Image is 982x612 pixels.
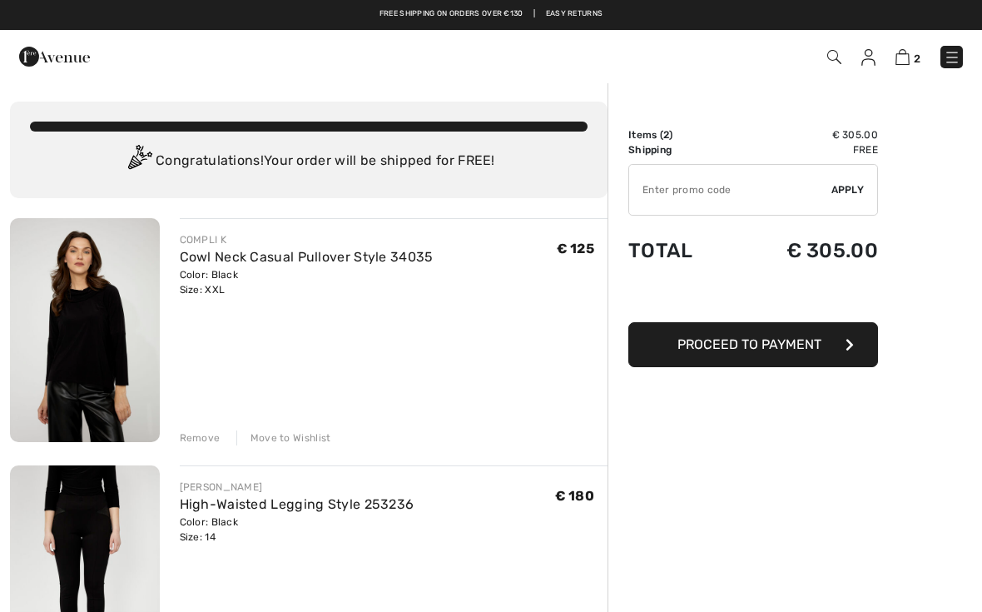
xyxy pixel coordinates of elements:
[895,47,920,67] a: 2
[180,267,434,297] div: Color: Black Size: XXL
[557,241,595,256] span: € 125
[628,322,878,367] button: Proceed to Payment
[629,165,831,215] input: Promo code
[732,127,878,142] td: € 305.00
[861,49,875,66] img: My Info
[122,145,156,178] img: Congratulation2.svg
[628,142,732,157] td: Shipping
[677,336,821,352] span: Proceed to Payment
[944,49,960,66] img: Menu
[533,8,535,20] span: |
[914,52,920,65] span: 2
[379,8,523,20] a: Free shipping on orders over €130
[546,8,603,20] a: Easy Returns
[180,232,434,247] div: COMPLI K
[827,50,841,64] img: Search
[663,129,669,141] span: 2
[732,142,878,157] td: Free
[555,488,595,504] span: € 180
[180,515,414,545] div: Color: Black Size: 14
[180,496,414,512] a: High-Waisted Legging Style 253236
[628,222,732,279] td: Total
[19,47,90,63] a: 1ère Avenue
[628,127,732,142] td: Items ( )
[180,249,434,265] a: Cowl Neck Casual Pullover Style 34035
[831,182,865,197] span: Apply
[30,145,588,178] div: Congratulations! Your order will be shipped for FREE!
[236,430,331,445] div: Move to Wishlist
[180,480,414,495] div: [PERSON_NAME]
[628,279,878,316] iframe: PayPal
[10,218,160,442] img: Cowl Neck Casual Pullover Style 34035
[180,430,221,445] div: Remove
[19,40,90,73] img: 1ère Avenue
[895,49,910,65] img: Shopping Bag
[732,222,878,279] td: € 305.00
